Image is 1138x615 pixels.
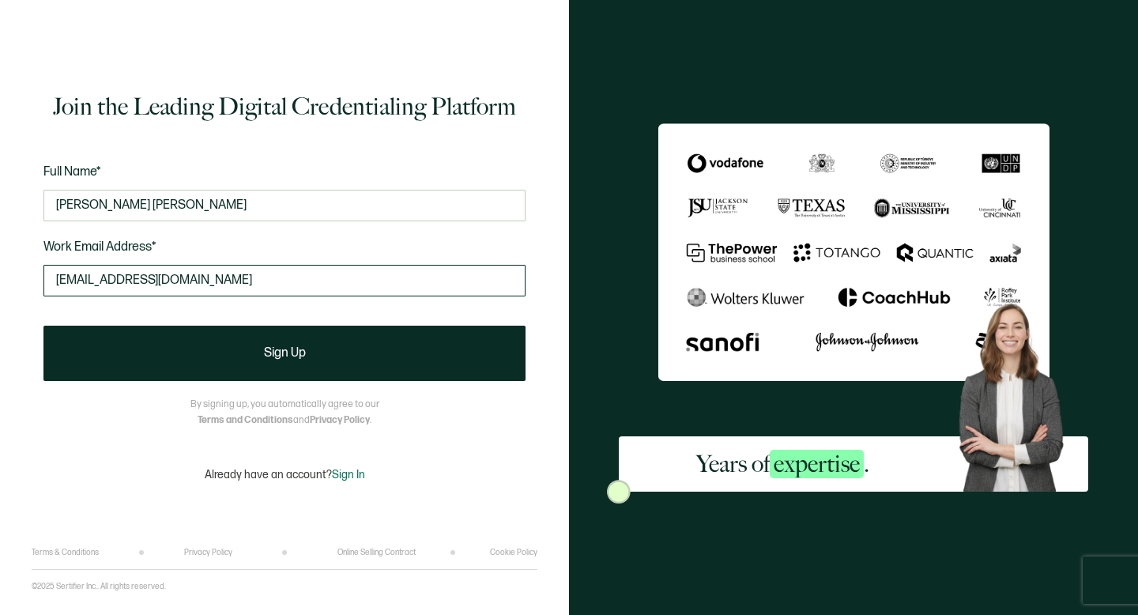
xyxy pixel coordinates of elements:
p: ©2025 Sertifier Inc.. All rights reserved. [32,582,166,591]
a: Online Selling Contract [337,548,416,557]
input: Jane Doe [43,190,526,221]
a: Privacy Policy [310,414,370,426]
img: Sertifier Signup - Years of <span class="strong-h">expertise</span>. [658,123,1049,381]
span: Work Email Address* [43,240,156,255]
p: By signing up, you automatically agree to our and . [190,397,379,428]
span: Sign In [332,468,365,481]
a: Terms and Conditions [198,414,293,426]
p: Already have an account? [205,468,365,481]
a: Privacy Policy [184,548,232,557]
img: Sertifier Signup [607,480,631,504]
span: expertise [770,450,864,478]
button: Sign Up [43,326,526,381]
input: Enter your work email address [43,265,526,296]
h1: Join the Leading Digital Credentialing Platform [53,91,516,123]
span: Sign Up [264,347,306,360]
iframe: Chat Widget [867,436,1138,615]
h2: Years of . [696,448,869,480]
a: Cookie Policy [490,548,537,557]
img: Sertifier Signup - Years of <span class="strong-h">expertise</span>. Hero [948,294,1088,492]
span: Full Name* [43,164,101,179]
a: Terms & Conditions [32,548,99,557]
